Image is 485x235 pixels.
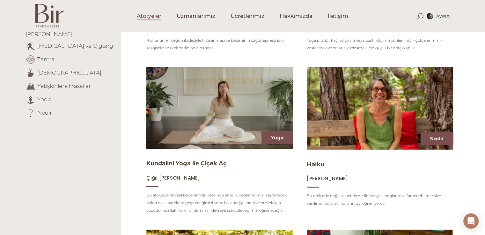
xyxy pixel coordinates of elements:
[307,37,453,52] p: Yoga pratiği, kaçındığımız veya bastırdığımız yönlerimizi - gölgelerimizi - keşfetmek ve onlarla ...
[37,82,91,89] a: Yetişkinlere Masallar
[37,96,51,102] a: Yoga
[328,12,348,20] span: İletişim
[307,192,453,207] p: Bu atölyede doğa ve kendimiz ile bireysel bağlarımızı farkedebilmemize yardımcı bir aracı kullanm...
[37,42,113,49] a: [MEDICAL_DATA] ve Qigong
[280,12,312,20] span: Hakkımızda
[146,191,293,214] p: Bu atölyede fiziksel bedenimizin ötesinde enerjik bedenlerimizi keşfedecek, onları nasıl harekete...
[37,109,52,116] a: Nedir
[177,12,215,20] span: Uzmanlarımız
[307,175,348,182] span: [PERSON_NAME]
[146,175,200,181] a: Çığıl [PERSON_NAME]
[427,13,433,19] img: AyseA1.jpg
[146,37,293,52] p: Ruhunun en özgün ifadesiyle hizalanması ve bedeninin özgürleşmesi için sezgisel dans rehberliğine...
[137,12,161,20] span: Atölyeler
[146,160,227,167] a: Kundalini Yoga ile Çiçek Aç
[37,56,55,62] a: Tantra
[430,135,444,142] a: Nedir
[463,213,479,229] div: Open Intercom Messenger
[436,13,450,19] span: AyseA
[307,175,348,182] a: [PERSON_NAME]
[307,161,324,168] a: Haiku
[231,12,264,20] span: Ücretlerimiz
[271,134,283,141] a: Yoga
[37,69,101,75] a: [DEMOGRAPHIC_DATA]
